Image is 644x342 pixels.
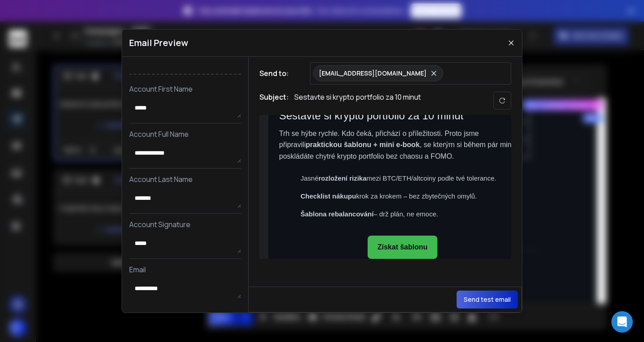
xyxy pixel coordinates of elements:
td: Jasné mezi BTC/ETH/altcoiny podle tvé tolerance. [301,169,526,187]
h1: Send to: [259,68,295,79]
td: – drž plán, ne emoce. [301,205,526,223]
div: Open Intercom Messenger [611,311,633,333]
p: Account Full Name [129,129,241,139]
p: Account Last Name [129,174,241,185]
p: Account First Name [129,84,241,94]
strong: Šablona rebalancování [301,210,373,218]
strong: rozložení rizika [318,174,367,182]
p: [EMAIL_ADDRESS][DOMAIN_NAME] [319,69,427,78]
a: Získat šablonu [368,236,437,259]
p: Email [129,264,241,275]
h1: Sestavte si krypto portfolio za 10 minut [279,109,526,122]
p: Account Signature [129,219,241,230]
strong: Checklist nákupu [301,192,356,200]
h1: Email Preview [129,37,188,49]
strong: praktickou šablonu + mini e-book [306,141,420,148]
p: Sestavte si krypto portfolio za 10 minut [294,92,421,110]
h1: Subject: [259,92,289,110]
td: krok za krokem – bez zbytečných omylů. [301,187,526,205]
button: Send test email [457,291,518,308]
div: Trh se hýbe rychle. Kdo čeká, přichází o příležitosti. Proto jsme připravili , se kterým si během... [279,128,526,162]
